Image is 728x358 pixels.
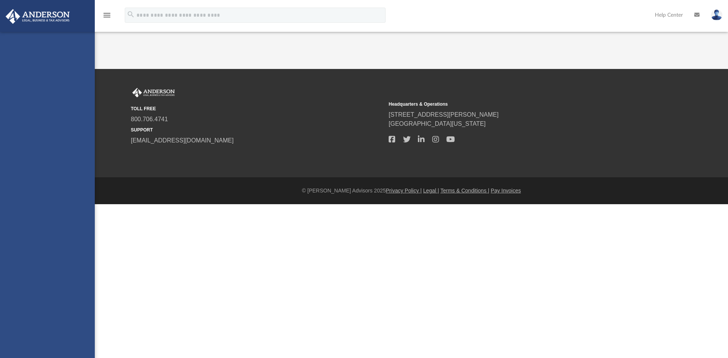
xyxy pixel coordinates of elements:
small: Headquarters & Operations [389,101,641,108]
img: Anderson Advisors Platinum Portal [131,88,176,98]
i: menu [102,11,111,20]
a: 800.706.4741 [131,116,168,122]
a: [STREET_ADDRESS][PERSON_NAME] [389,111,499,118]
small: SUPPORT [131,127,383,133]
img: Anderson Advisors Platinum Portal [3,9,72,24]
i: search [127,10,135,19]
a: menu [102,14,111,20]
small: TOLL FREE [131,105,383,112]
a: Pay Invoices [491,188,521,194]
a: Privacy Policy | [386,188,422,194]
a: [EMAIL_ADDRESS][DOMAIN_NAME] [131,137,234,144]
a: Legal | [423,188,439,194]
img: User Pic [711,9,722,20]
a: [GEOGRAPHIC_DATA][US_STATE] [389,120,486,127]
div: © [PERSON_NAME] Advisors 2025 [95,187,728,195]
a: Terms & Conditions | [441,188,490,194]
